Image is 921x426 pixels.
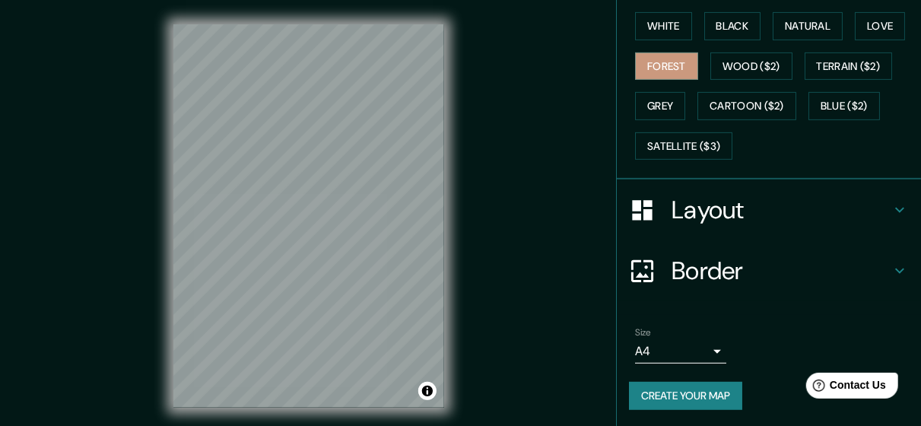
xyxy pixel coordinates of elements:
[635,12,692,40] button: White
[635,339,726,364] div: A4
[855,12,905,40] button: Love
[629,382,742,410] button: Create your map
[635,326,651,339] label: Size
[808,92,880,120] button: Blue ($2)
[672,256,891,286] h4: Border
[635,52,698,81] button: Forest
[710,52,792,81] button: Wood ($2)
[173,24,444,408] canvas: Map
[773,12,843,40] button: Natural
[635,92,685,120] button: Grey
[418,382,437,400] button: Toggle attribution
[805,52,893,81] button: Terrain ($2)
[635,132,732,161] button: Satellite ($3)
[617,240,921,301] div: Border
[672,195,891,225] h4: Layout
[697,92,796,120] button: Cartoon ($2)
[786,367,904,409] iframe: Help widget launcher
[704,12,761,40] button: Black
[617,180,921,240] div: Layout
